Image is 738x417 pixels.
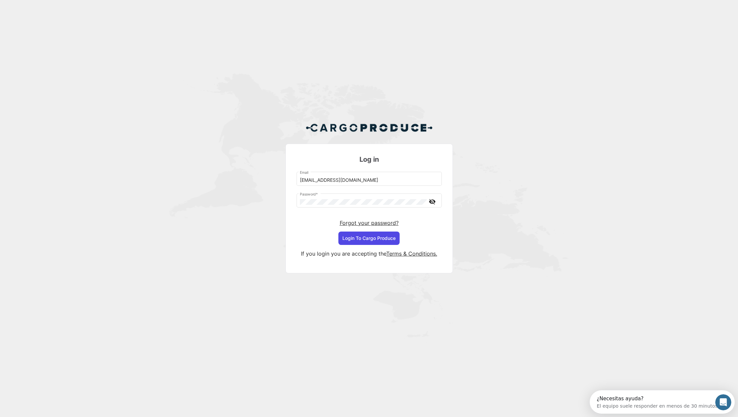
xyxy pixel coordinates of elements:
[386,250,437,257] a: Terms & Conditions.
[301,250,386,257] span: If you login you are accepting the
[300,177,438,183] input: Email
[428,197,436,206] mat-icon: visibility_off
[590,390,735,414] iframe: Intercom live chat discovery launcher
[7,6,129,11] div: ¿Necesitas ayuda?
[7,11,129,18] div: El equipo suele responder en menos de 30 minutos.
[297,155,442,164] h3: Log in
[340,220,399,226] a: Forgot your password?
[715,394,731,410] iframe: Intercom live chat
[338,232,400,245] button: Login To Cargo Produce
[3,3,149,21] div: Abrir Intercom Messenger
[306,120,433,136] img: Cargo Produce Logo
